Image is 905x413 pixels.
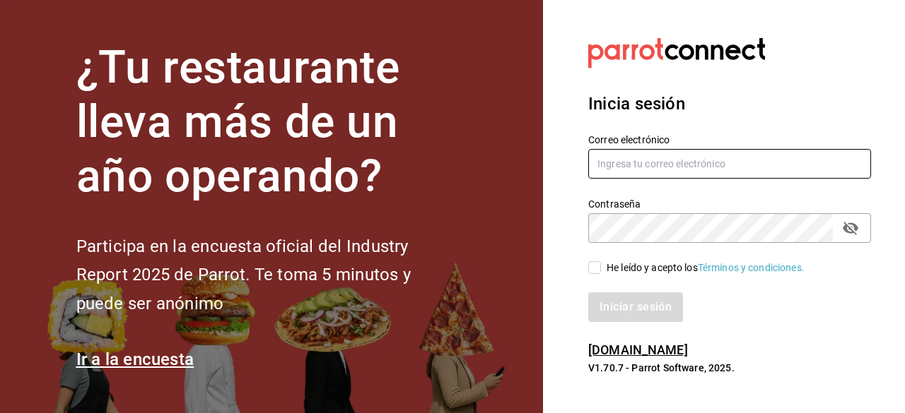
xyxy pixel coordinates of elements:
button: passwordField [839,216,863,240]
h1: ¿Tu restaurante lleva más de un año operando? [76,41,458,203]
a: Ir a la encuesta [76,349,194,369]
label: Contraseña [588,199,871,209]
p: V1.70.7 - Parrot Software, 2025. [588,361,871,375]
h3: Inicia sesión [588,91,871,116]
label: Correo electrónico [588,135,871,145]
h2: Participa en la encuesta oficial del Industry Report 2025 de Parrot. Te toma 5 minutos y puede se... [76,232,458,318]
input: Ingresa tu correo electrónico [588,149,871,179]
a: [DOMAIN_NAME] [588,342,688,357]
div: He leído y acepto los [607,261,805,275]
a: Términos y condiciones. [698,262,805,273]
